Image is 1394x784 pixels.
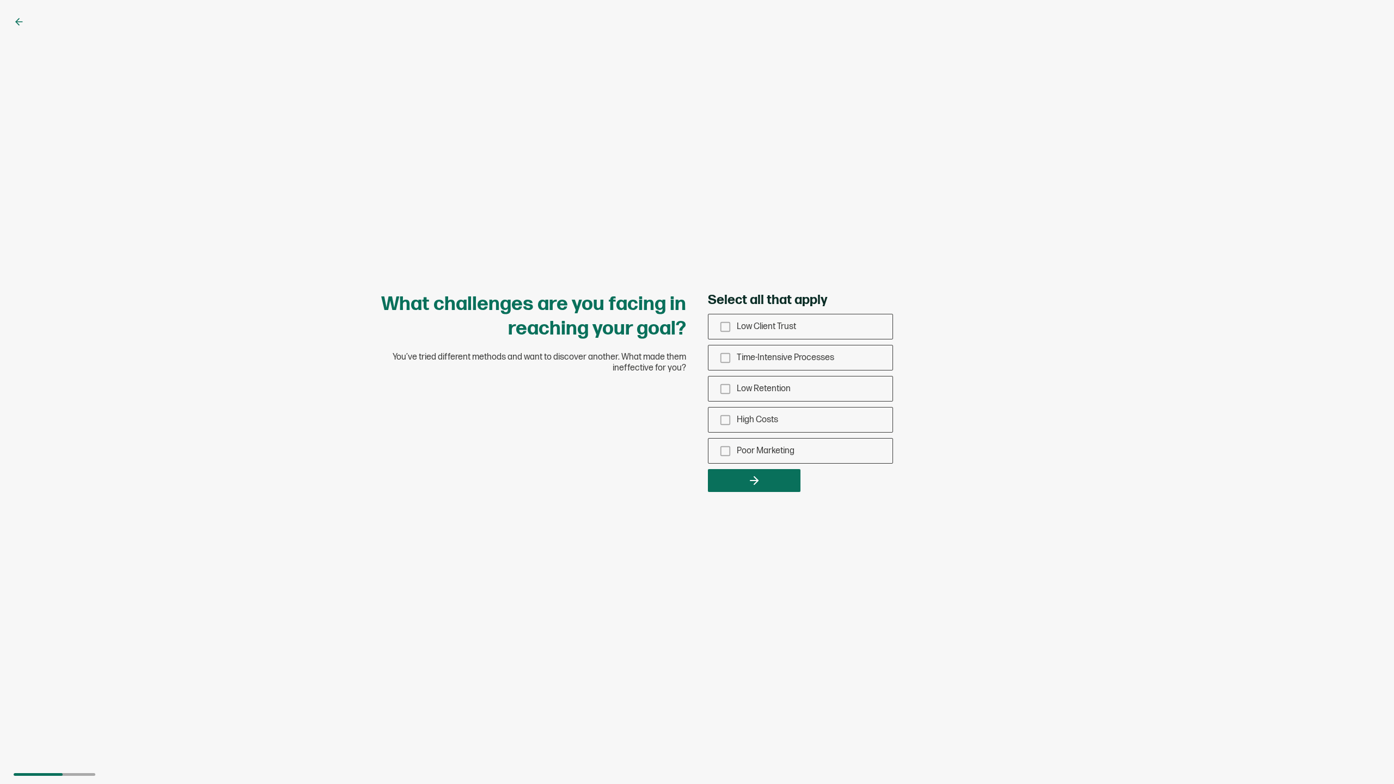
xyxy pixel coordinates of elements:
[1340,732,1394,784] iframe: Chat Widget
[737,321,796,332] span: Low Client Trust
[737,415,778,425] span: High Costs
[381,292,686,341] h1: What challenges are you facing in reaching your goal?
[708,314,893,464] div: checkbox-group
[708,292,827,308] span: Select all that apply
[737,384,791,394] span: Low Retention
[737,446,794,456] span: Poor Marketing
[381,352,686,374] span: You’ve tried different methods and want to discover another. What made them ineffective for you?
[737,353,834,363] span: Time-Intensive Processes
